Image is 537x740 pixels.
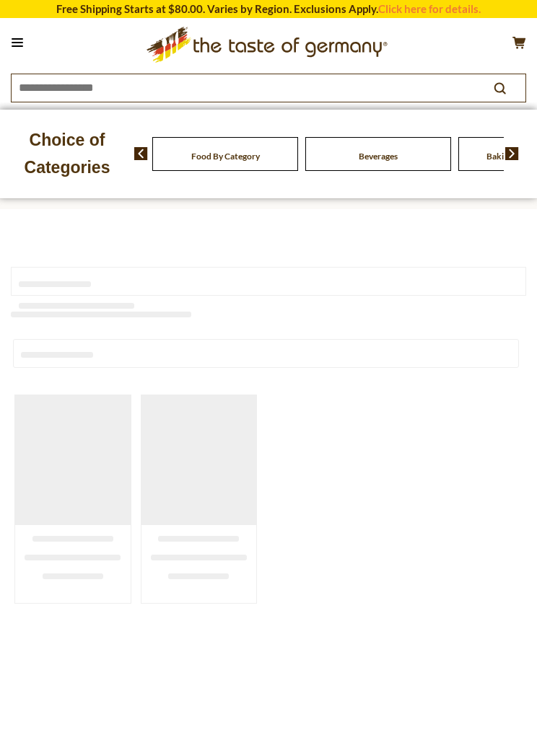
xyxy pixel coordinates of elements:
[378,2,481,15] a: Click here for details.
[359,151,398,162] a: Beverages
[134,147,148,160] img: previous arrow
[505,147,519,160] img: next arrow
[191,151,260,162] a: Food By Category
